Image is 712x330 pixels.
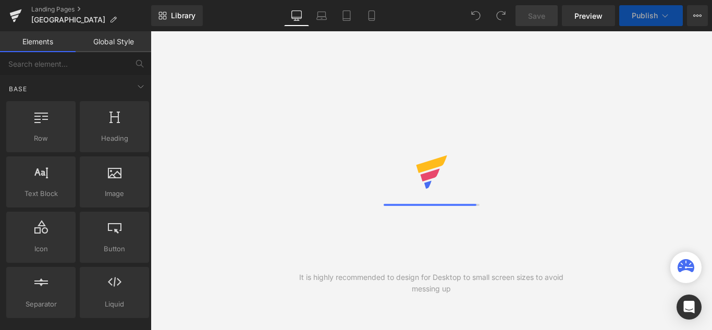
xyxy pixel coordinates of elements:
[83,243,146,254] span: Button
[9,188,72,199] span: Text Block
[284,5,309,26] a: Desktop
[171,11,195,20] span: Library
[9,299,72,310] span: Separator
[76,31,151,52] a: Global Style
[677,295,702,320] div: Open Intercom Messenger
[687,5,708,26] button: More
[309,5,334,26] a: Laptop
[9,133,72,144] span: Row
[632,11,658,20] span: Publish
[83,133,146,144] span: Heading
[490,5,511,26] button: Redo
[8,84,28,94] span: Base
[31,16,105,24] span: [GEOGRAPHIC_DATA]
[334,5,359,26] a: Tablet
[83,188,146,199] span: Image
[619,5,683,26] button: Publish
[291,272,572,295] div: It is highly recommended to design for Desktop to small screen sizes to avoid messing up
[528,10,545,21] span: Save
[31,5,151,14] a: Landing Pages
[562,5,615,26] a: Preview
[465,5,486,26] button: Undo
[151,5,203,26] a: New Library
[83,299,146,310] span: Liquid
[359,5,384,26] a: Mobile
[9,243,72,254] span: Icon
[574,10,603,21] span: Preview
